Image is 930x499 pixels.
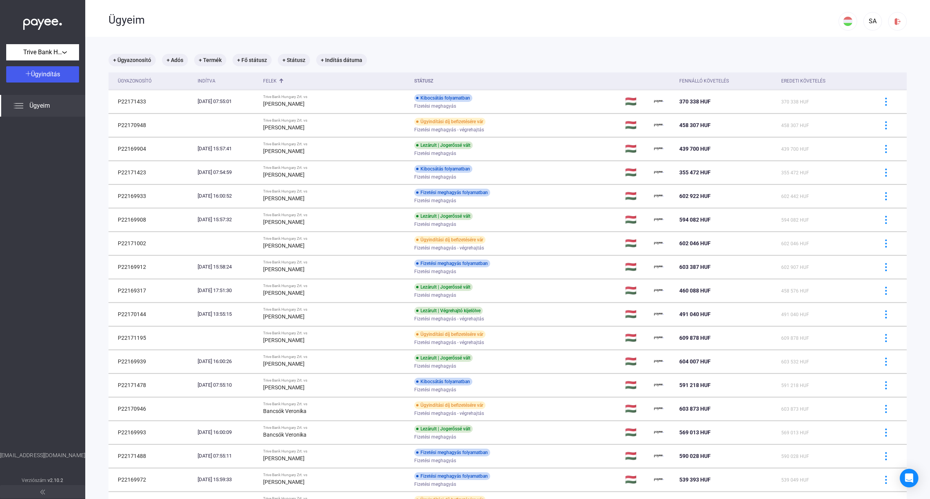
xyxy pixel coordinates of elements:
span: Trive Bank Hungary Zrt. [23,48,62,57]
img: plus-white.svg [26,71,31,76]
button: more-blue [878,141,894,157]
div: SA [866,17,879,26]
span: 602 442 HUF [781,194,809,199]
td: P22171433 [108,90,195,113]
td: P22169317 [108,279,195,302]
span: Fizetési meghagyás - végrehajtás [414,243,484,253]
button: more-blue [878,282,894,299]
img: more-blue [882,452,890,460]
img: more-blue [882,405,890,413]
div: Trive Bank Hungary Zrt. vs [263,142,408,146]
strong: [PERSON_NAME] [263,219,305,225]
div: Fizetési meghagyás folyamatban [414,260,490,267]
span: 539 049 HUF [781,477,809,483]
img: more-blue [882,239,890,248]
span: Ügyindítás [31,71,60,78]
div: Kibocsátás folyamatban [414,165,472,173]
img: payee-logo [654,191,663,201]
span: 594 082 HUF [679,217,711,223]
span: Fizetési meghagyás [414,385,456,394]
img: logout-red [894,17,902,26]
img: more-blue [882,145,890,153]
button: SA [863,12,882,31]
button: more-blue [878,353,894,370]
div: Felek [263,76,408,86]
div: Eredeti követelés [781,76,868,86]
div: Lezárult | Jogerőssé vált [414,283,473,291]
div: Trive Bank Hungary Zrt. vs [263,307,408,312]
div: Ügyindítási díj befizetésére vár [414,330,486,338]
button: more-blue [878,401,894,417]
td: P22170948 [108,114,195,137]
span: 602 907 HUF [781,265,809,270]
div: Trive Bank Hungary Zrt. vs [263,95,408,99]
span: Fizetési meghagyás [414,361,456,371]
strong: [PERSON_NAME] [263,384,305,391]
span: 594 082 HUF [781,217,809,223]
span: 491 040 HUF [781,312,809,317]
div: [DATE] 17:51:30 [198,287,257,294]
button: Ügyindítás [6,66,79,83]
th: Státusz [411,72,622,90]
span: 458 307 HUF [781,123,809,128]
mat-chip: + Ügyazonosító [108,54,156,66]
div: Fizetési meghagyás folyamatban [414,189,490,196]
td: 🇭🇺 [622,279,651,302]
button: more-blue [878,212,894,228]
td: P22171002 [108,232,195,255]
td: 🇭🇺 [622,421,651,444]
span: 609 878 HUF [679,335,711,341]
img: more-blue [882,334,890,342]
img: payee-logo [654,97,663,106]
div: [DATE] 16:00:09 [198,428,257,436]
div: Open Intercom Messenger [900,469,918,487]
img: arrow-double-left-grey.svg [40,490,45,494]
span: 603 532 HUF [781,359,809,365]
button: more-blue [878,377,894,393]
img: white-payee-white-dot.svg [23,14,62,30]
span: 439 700 HUF [679,146,711,152]
div: Fennálló követelés [679,76,729,86]
strong: [PERSON_NAME] [263,337,305,343]
div: Ügyazonosító [118,76,191,86]
button: more-blue [878,471,894,488]
button: logout-red [888,12,907,31]
div: [DATE] 13:55:15 [198,310,257,318]
div: [DATE] 07:54:59 [198,169,257,176]
img: more-blue [882,310,890,318]
span: 602 922 HUF [679,193,711,199]
img: payee-logo [654,168,663,177]
td: P22169993 [108,421,195,444]
div: Fizetési meghagyás folyamatban [414,472,490,480]
span: Fizetési meghagyás - végrehajtás [414,338,484,347]
strong: [PERSON_NAME] [263,101,305,107]
div: [DATE] 07:55:10 [198,381,257,389]
strong: v2.10.2 [48,478,64,483]
div: Trive Bank Hungary Zrt. vs [263,236,408,241]
span: Fizetési meghagyás [414,291,456,300]
div: Trive Bank Hungary Zrt. vs [263,260,408,265]
button: more-blue [878,448,894,464]
td: 🇭🇺 [622,255,651,279]
button: more-blue [878,330,894,346]
div: Ügyindítási díj befizetésére vár [414,118,486,126]
div: Trive Bank Hungary Zrt. vs [263,354,408,359]
strong: [PERSON_NAME] [263,455,305,461]
div: Trive Bank Hungary Zrt. vs [263,378,408,383]
div: Fennálló követelés [679,76,775,86]
img: more-blue [882,358,890,366]
span: 591 218 HUF [679,382,711,388]
td: 🇭🇺 [622,161,651,184]
td: P22171423 [108,161,195,184]
img: more-blue [882,121,890,129]
img: more-blue [882,98,890,106]
td: P22170144 [108,303,195,326]
img: more-blue [882,287,890,295]
div: Trive Bank Hungary Zrt. vs [263,331,408,336]
strong: Bancsók Veronika [263,408,307,414]
button: more-blue [878,188,894,204]
button: more-blue [878,117,894,133]
span: 458 307 HUF [679,122,711,128]
span: 591 218 HUF [781,383,809,388]
div: Eredeti követelés [781,76,825,86]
